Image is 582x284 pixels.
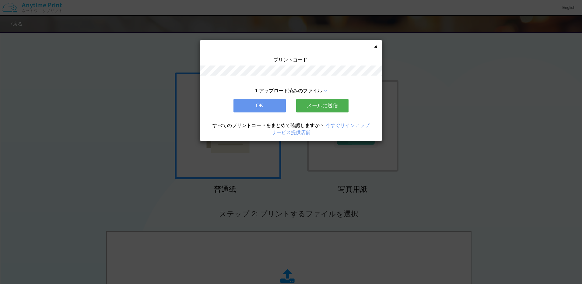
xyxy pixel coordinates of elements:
[255,88,322,93] span: 1 アップロード済みのファイル
[233,99,286,112] button: OK
[272,130,310,135] a: サービス提供店舗
[273,57,309,62] span: プリントコード:
[212,123,324,128] span: すべてのプリントコードをまとめて確認しますか？
[296,99,349,112] button: メールに送信
[326,123,370,128] a: 今すぐサインアップ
